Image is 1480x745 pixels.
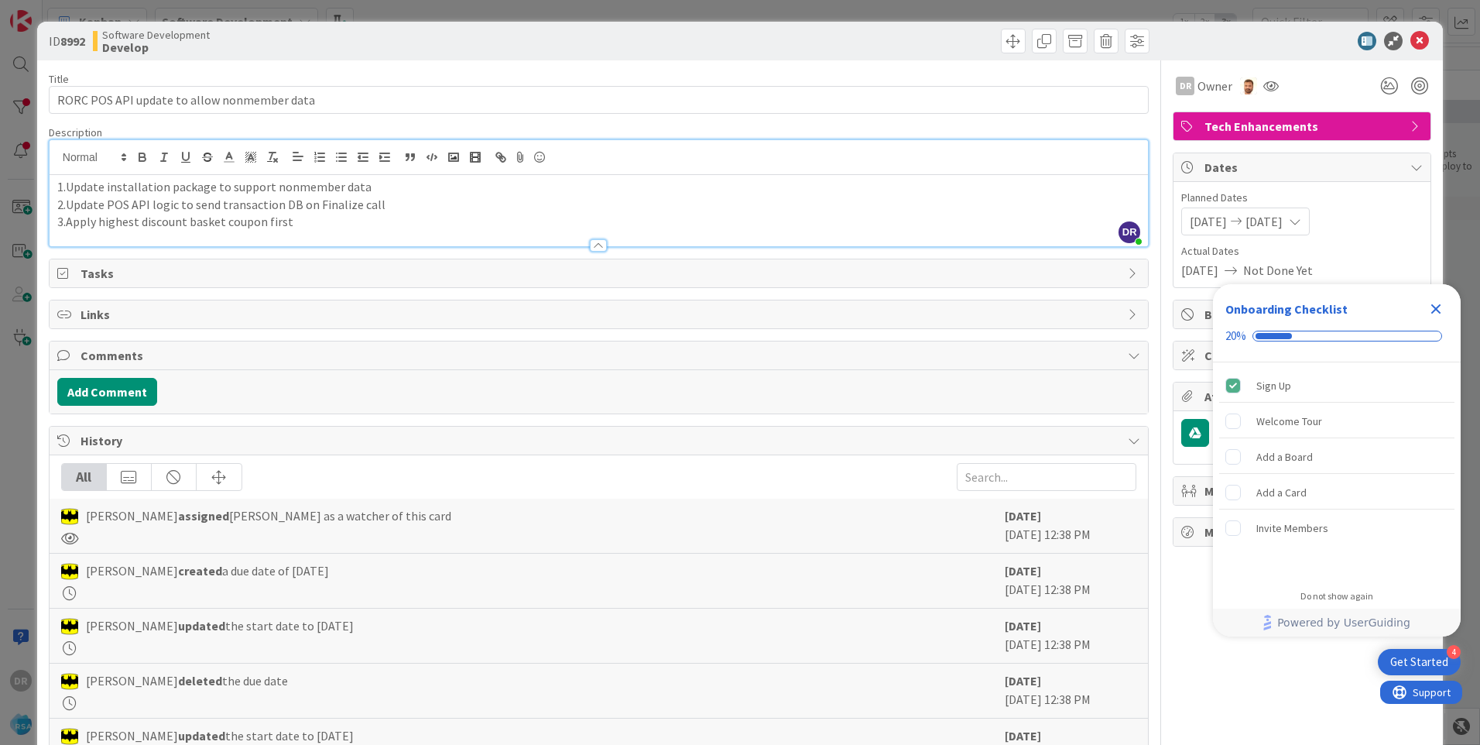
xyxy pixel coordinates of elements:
div: [DATE] 12:38 PM [1005,561,1136,600]
div: Onboarding Checklist [1225,300,1348,318]
div: Checklist Container [1213,284,1461,637]
a: Powered by UserGuiding [1221,609,1453,637]
span: [PERSON_NAME] the due date [86,671,288,690]
div: DR [1176,77,1194,95]
div: Add a Board is incomplete. [1219,440,1454,474]
span: Mirrors [1204,482,1403,500]
div: Get Started [1390,654,1448,670]
div: [DATE] 12:38 PM [1005,671,1136,710]
div: Open Get Started checklist, remaining modules: 4 [1378,649,1461,675]
div: Welcome Tour is incomplete. [1219,404,1454,438]
span: [DATE] [1245,212,1283,231]
input: Search... [957,463,1136,491]
span: Tasks [81,264,1120,283]
div: Sign Up is complete. [1219,369,1454,403]
img: AC [61,508,78,525]
span: Owner [1197,77,1232,95]
p: 3.Apply highest discount basket coupon first [57,213,1140,231]
p: 2.Update POS API logic to send transaction DB on Finalize call [57,196,1140,214]
span: Planned Dates [1181,190,1423,206]
span: [PERSON_NAME] the start date to [DATE] [86,726,354,745]
div: Invite Members [1256,519,1328,537]
span: Comments [81,346,1120,365]
div: Footer [1213,609,1461,637]
img: AC [61,673,78,690]
div: 20% [1225,329,1246,343]
span: Tech Enhancements [1204,117,1403,136]
span: Actual Dates [1181,243,1423,259]
span: Not Done Yet [1243,261,1313,280]
b: Develop [102,41,210,53]
span: Block [1204,305,1403,324]
button: Add Comment [57,378,157,406]
img: AC [61,618,78,635]
span: [PERSON_NAME] a due date of [DATE] [86,561,329,580]
b: created [178,563,222,578]
div: Checklist items [1213,362,1461,580]
span: Metrics [1204,523,1403,541]
span: Software Development [102,29,210,41]
span: Dates [1204,158,1403,177]
div: Add a Card [1256,483,1307,502]
span: [DATE] [1181,261,1218,280]
b: [DATE] [1005,618,1041,633]
label: Title [49,72,69,86]
span: Support [33,2,70,21]
div: 4 [1447,645,1461,659]
span: Description [49,125,102,139]
b: 8992 [60,33,85,49]
img: AS [1240,77,1257,94]
span: [PERSON_NAME] the start date to [DATE] [86,616,354,635]
div: Welcome Tour [1256,412,1322,431]
div: Add a Board [1256,448,1313,466]
b: [DATE] [1005,508,1041,524]
span: Links [81,305,1120,324]
div: Invite Members is incomplete. [1219,511,1454,545]
b: updated [178,618,225,633]
b: updated [178,728,225,743]
span: History [81,431,1120,450]
input: type card name here... [49,86,1149,114]
span: DR [1119,221,1140,243]
b: assigned [178,508,229,524]
p: 1.Update installation package to support nonmember data [57,178,1140,196]
div: All [62,464,107,490]
div: Checklist progress: 20% [1225,329,1448,343]
b: deleted [178,673,222,688]
div: Add a Card is incomplete. [1219,475,1454,510]
span: [PERSON_NAME] [PERSON_NAME] as a watcher of this card [86,506,451,525]
span: Custom Fields [1204,346,1403,365]
span: ID [49,32,85,50]
b: [DATE] [1005,728,1041,743]
div: Sign Up [1256,376,1291,395]
div: [DATE] 12:38 PM [1005,506,1136,545]
b: [DATE] [1005,673,1041,688]
b: [DATE] [1005,563,1041,578]
span: Attachments [1204,387,1403,406]
img: AC [61,563,78,580]
div: Close Checklist [1423,297,1448,321]
div: Do not show again [1300,590,1373,603]
img: AC [61,728,78,745]
div: [DATE] 12:38 PM [1005,616,1136,655]
span: [DATE] [1190,212,1227,231]
span: Powered by UserGuiding [1277,613,1410,632]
